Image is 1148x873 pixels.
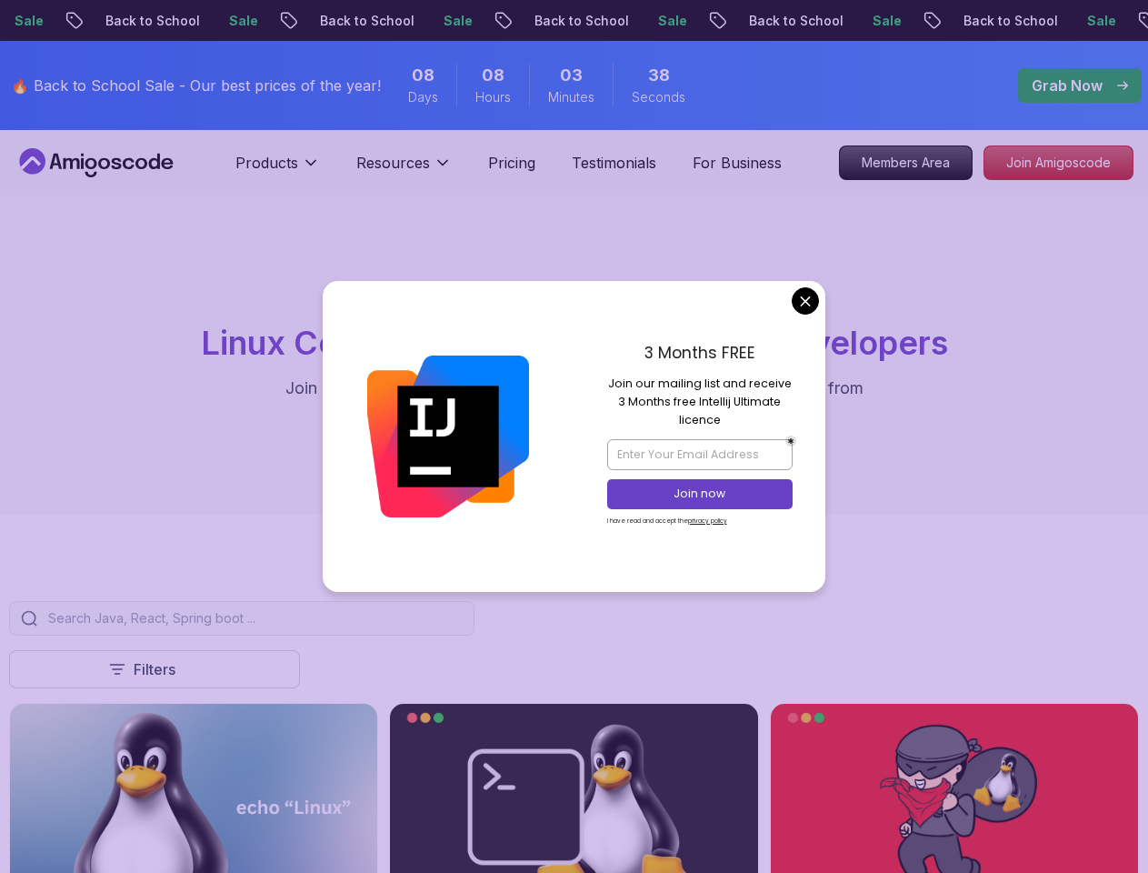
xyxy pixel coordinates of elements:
p: Sale [429,12,487,30]
p: Back to School [305,12,429,30]
span: 8 Hours [482,63,504,88]
p: Sale [1073,12,1131,30]
p: Members Area [840,146,972,179]
p: Back to School [91,12,215,30]
a: For Business [693,152,782,174]
span: Hours [475,88,511,106]
span: Minutes [548,88,594,106]
a: Testimonials [572,152,656,174]
p: Back to School [734,12,858,30]
span: Seconds [632,88,685,106]
p: Join Amigoscode [984,146,1133,179]
span: Days [408,88,438,106]
p: Grab Now [1032,75,1103,96]
p: Sale [644,12,702,30]
a: Members Area [839,145,973,180]
p: 🔥 Back to School Sale - Our best prices of the year! [11,75,381,96]
button: Products [235,152,320,188]
p: Filters [134,658,175,680]
p: Back to School [949,12,1073,30]
button: Resources [356,152,452,188]
span: 3 Minutes [560,63,583,88]
p: Resources [356,152,430,174]
p: Join practical linux courses designed for real-world development. Learn from scratch or deepen yo... [269,376,880,426]
a: Join Amigoscode [983,145,1133,180]
span: 38 Seconds [648,63,670,88]
p: Back to School [520,12,644,30]
a: Pricing [488,152,535,174]
span: 8 Days [412,63,434,88]
p: Sale [215,12,273,30]
input: Search Java, React, Spring boot ... [45,609,463,627]
p: Sale [858,12,916,30]
button: Filters [9,650,300,688]
p: Products [235,152,298,174]
span: Linux Courses for Modern Software Developers [201,323,948,363]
